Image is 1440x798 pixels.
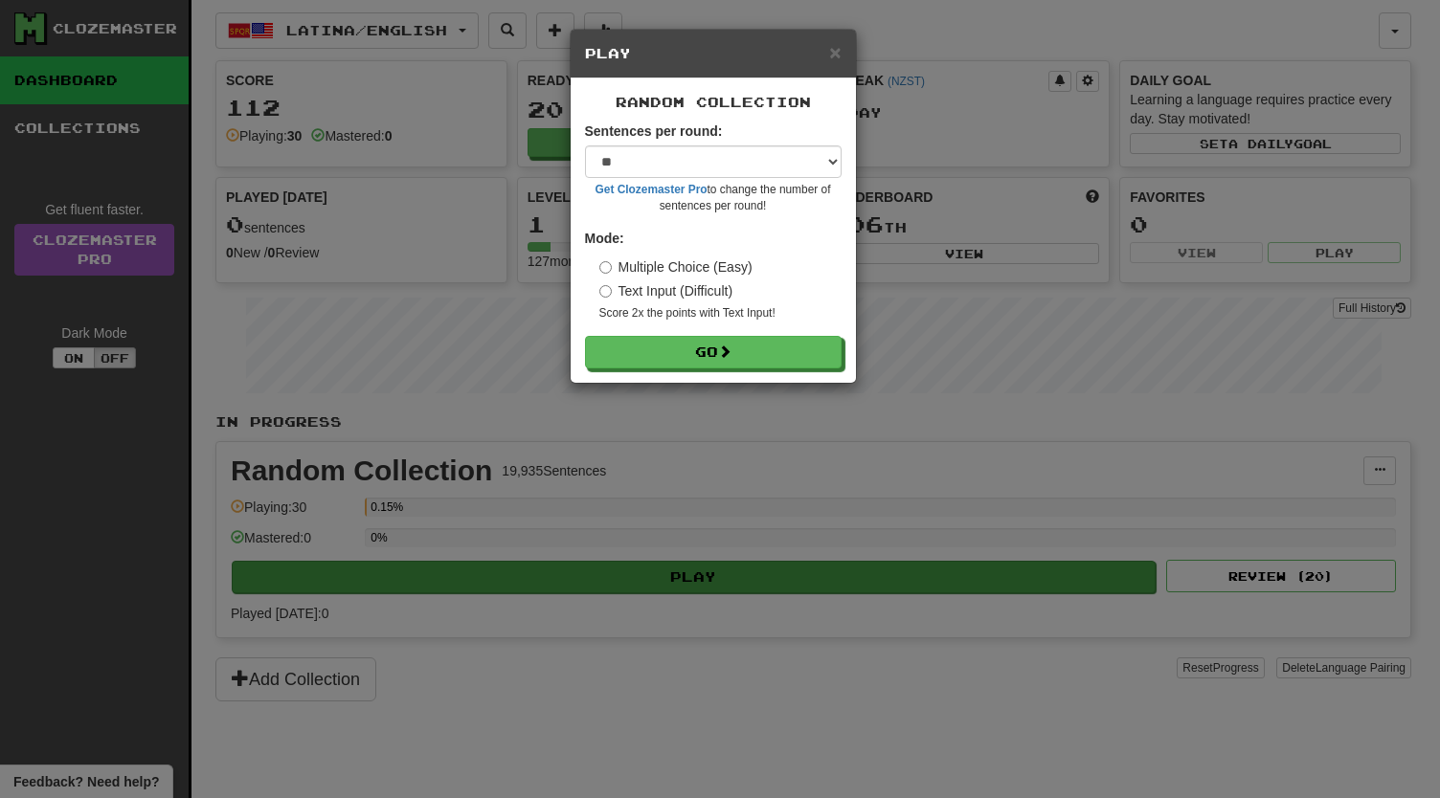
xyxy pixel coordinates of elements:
input: Multiple Choice (Easy) [599,261,612,274]
button: Go [585,336,842,368]
a: Get Clozemaster Pro [596,183,708,196]
input: Text Input (Difficult) [599,285,612,298]
label: Sentences per round: [585,122,723,141]
strong: Mode: [585,231,624,246]
label: Multiple Choice (Easy) [599,257,753,277]
small: to change the number of sentences per round! [585,182,842,214]
span: Random Collection [616,94,811,110]
span: × [829,41,841,63]
h5: Play [585,44,842,63]
small: Score 2x the points with Text Input ! [599,305,842,321]
label: Text Input (Difficult) [599,281,733,300]
button: Close [829,42,841,62]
